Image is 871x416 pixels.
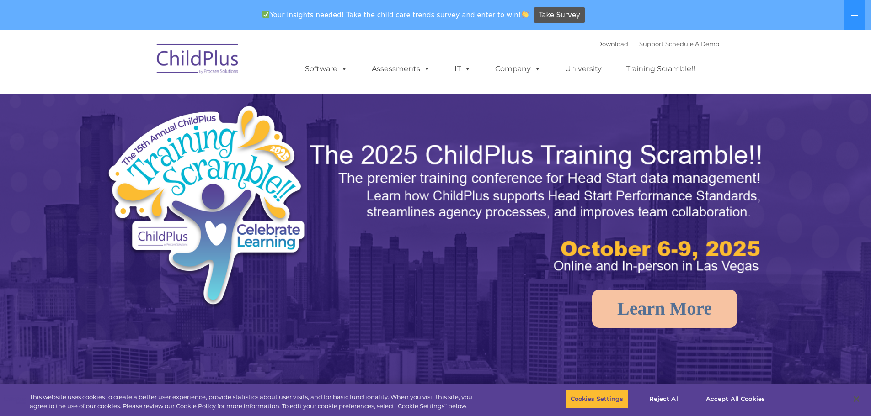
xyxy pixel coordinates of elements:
[639,40,663,47] a: Support
[296,60,357,78] a: Software
[534,7,585,23] a: Take Survey
[665,40,719,47] a: Schedule A Demo
[636,390,693,409] button: Reject All
[556,60,611,78] a: University
[846,389,866,409] button: Close
[127,98,166,105] span: Phone number
[259,6,533,24] span: Your insights needed! Take the child care trends survey and enter to win!
[445,60,480,78] a: IT
[701,390,770,409] button: Accept All Cookies
[127,60,155,67] span: Last name
[486,60,550,78] a: Company
[262,11,269,18] img: ✅
[597,40,719,47] font: |
[522,11,529,18] img: 👏
[539,7,580,23] span: Take Survey
[30,393,479,411] div: This website uses cookies to create a better user experience, provide statistics about user visit...
[566,390,628,409] button: Cookies Settings
[597,40,628,47] a: Download
[592,290,737,328] a: Learn More
[152,37,244,83] img: ChildPlus by Procare Solutions
[363,60,439,78] a: Assessments
[617,60,704,78] a: Training Scramble!!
